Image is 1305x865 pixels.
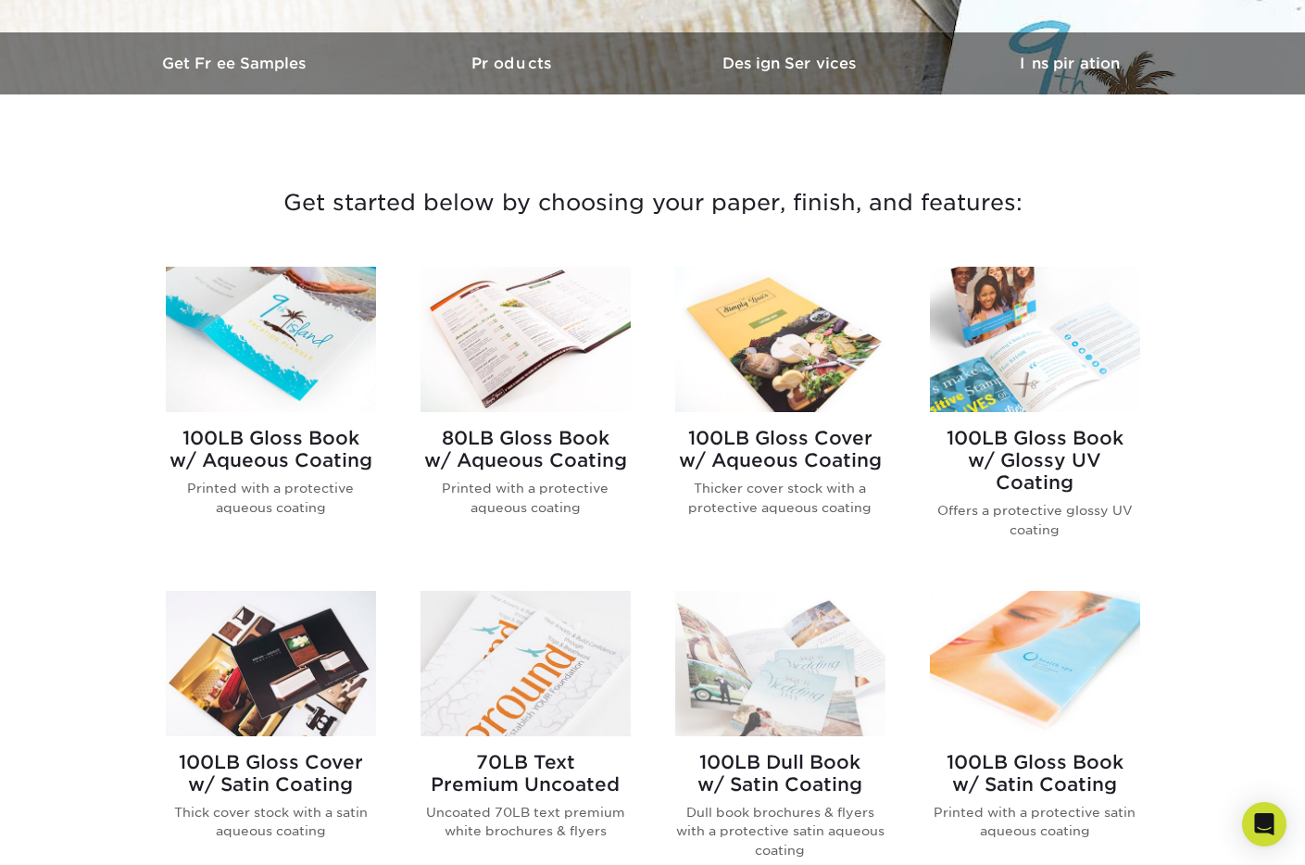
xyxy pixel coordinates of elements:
[675,751,885,796] h2: 100LB Dull Book w/ Satin Coating
[375,32,653,94] a: Products
[166,591,376,736] img: 100LB Gloss Cover<br/>w/ Satin Coating Brochures & Flyers
[166,751,376,796] h2: 100LB Gloss Cover w/ Satin Coating
[675,267,885,569] a: 100LB Gloss Cover<br/>w/ Aqueous Coating Brochures & Flyers 100LB Gloss Coverw/ Aqueous Coating T...
[931,32,1209,94] a: Inspiration
[97,55,375,72] h3: Get Free Samples
[930,267,1140,569] a: 100LB Gloss Book<br/>w/ Glossy UV Coating Brochures & Flyers 100LB Gloss Bookw/ Glossy UV Coating...
[420,751,631,796] h2: 70LB Text Premium Uncoated
[97,32,375,94] a: Get Free Samples
[166,427,376,471] h2: 100LB Gloss Book w/ Aqueous Coating
[675,267,885,412] img: 100LB Gloss Cover<br/>w/ Aqueous Coating Brochures & Flyers
[930,501,1140,539] p: Offers a protective glossy UV coating
[375,55,653,72] h3: Products
[930,267,1140,412] img: 100LB Gloss Book<br/>w/ Glossy UV Coating Brochures & Flyers
[420,267,631,569] a: 80LB Gloss Book<br/>w/ Aqueous Coating Brochures & Flyers 80LB Gloss Bookw/ Aqueous Coating Print...
[675,591,885,736] img: 100LB Dull Book<br/>w/ Satin Coating Brochures & Flyers
[931,55,1209,72] h3: Inspiration
[111,161,1195,244] h3: Get started below by choosing your paper, finish, and features:
[420,427,631,471] h2: 80LB Gloss Book w/ Aqueous Coating
[420,591,631,736] img: 70LB Text<br/>Premium Uncoated Brochures & Flyers
[420,479,631,517] p: Printed with a protective aqueous coating
[166,479,376,517] p: Printed with a protective aqueous coating
[675,803,885,859] p: Dull book brochures & flyers with a protective satin aqueous coating
[1242,802,1286,846] div: Open Intercom Messenger
[930,803,1140,841] p: Printed with a protective satin aqueous coating
[420,267,631,412] img: 80LB Gloss Book<br/>w/ Aqueous Coating Brochures & Flyers
[930,427,1140,494] h2: 100LB Gloss Book w/ Glossy UV Coating
[653,55,931,72] h3: Design Services
[166,267,376,569] a: 100LB Gloss Book<br/>w/ Aqueous Coating Brochures & Flyers 100LB Gloss Bookw/ Aqueous Coating Pri...
[930,591,1140,736] img: 100LB Gloss Book<br/>w/ Satin Coating Brochures & Flyers
[675,427,885,471] h2: 100LB Gloss Cover w/ Aqueous Coating
[930,751,1140,796] h2: 100LB Gloss Book w/ Satin Coating
[166,267,376,412] img: 100LB Gloss Book<br/>w/ Aqueous Coating Brochures & Flyers
[653,32,931,94] a: Design Services
[675,479,885,517] p: Thicker cover stock with a protective aqueous coating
